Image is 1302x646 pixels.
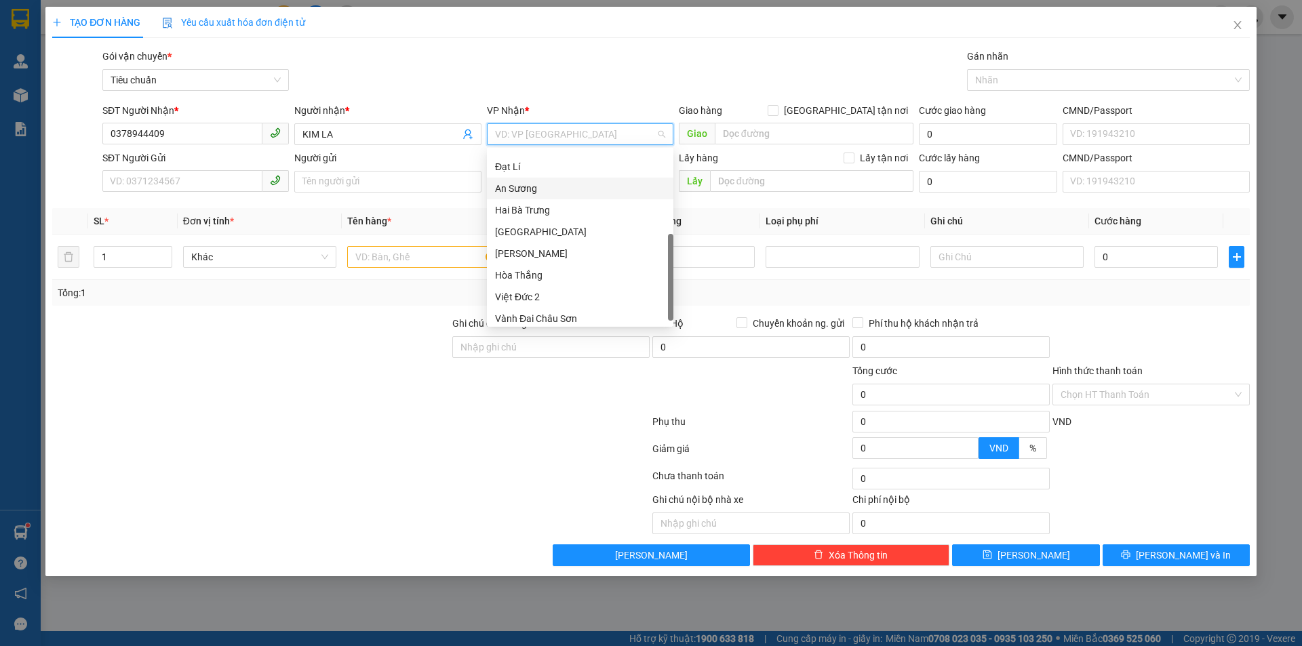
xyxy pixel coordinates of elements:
span: Phí thu hộ khách nhận trả [863,316,984,331]
div: Hai Bà Trưng [495,203,665,218]
span: Đơn vị tính [183,216,234,226]
span: close [1232,20,1243,31]
button: printer[PERSON_NAME] và In [1103,544,1250,566]
div: Việt Đức 2 [495,289,665,304]
button: save[PERSON_NAME] [952,544,1099,566]
div: Ghi chú nội bộ nhà xe [652,492,850,512]
label: Cước giao hàng [919,105,986,116]
span: Tên hàng [347,216,391,226]
span: delete [814,550,823,561]
span: BXNTG1409250006 - [73,39,254,75]
span: VP Nhận [487,105,525,116]
div: Chưa thanh toán [651,468,851,492]
div: CMND/Passport [1063,150,1249,165]
label: Gán nhãn [967,51,1008,62]
span: user-add [462,129,473,140]
span: Tiêu chuẩn [111,70,281,90]
span: Chuyển khoản ng. gửi [747,316,850,331]
div: Việt Đức 2 [487,286,673,308]
div: Người nhận [294,103,481,118]
div: Cư Kuin [487,243,673,264]
span: [PERSON_NAME] và In [1136,548,1231,563]
span: Giao [679,123,715,144]
span: Gói vận chuyển [102,51,172,62]
div: Đạt Lí [495,159,665,174]
button: delete [58,246,79,268]
input: Cước lấy hàng [919,171,1057,193]
span: TẠO ĐƠN HÀNG [52,17,140,28]
button: [PERSON_NAME] [553,544,750,566]
input: Ghi Chú [930,246,1084,268]
span: save [983,550,992,561]
div: Vành Đai Châu Sơn [495,311,665,326]
span: Cước hàng [1094,216,1141,226]
button: deleteXóa Thông tin [753,544,950,566]
div: Chi phí nội bộ [852,492,1050,512]
img: icon [162,18,173,28]
th: Ghi chú [925,208,1089,235]
div: [PERSON_NAME] [495,246,665,261]
input: Ghi chú đơn hàng [452,336,650,358]
div: Hòa Đông [487,221,673,243]
span: phone [270,127,281,138]
div: SĐT Người Nhận [102,103,289,118]
strong: Nhận: [7,83,281,157]
button: Close [1219,7,1257,45]
span: % [1029,443,1036,453]
input: Dọc đường [710,170,913,192]
div: Vành Đai Châu Sơn [487,308,673,329]
span: Giao hàng [679,105,722,116]
span: [PERSON_NAME] [615,548,688,563]
span: plus [1229,251,1243,262]
span: [GEOGRAPHIC_DATA] tận nơi [778,103,913,118]
div: Hai Bà Trưng [487,199,673,221]
div: Đạt Lí [487,156,673,178]
th: Loại phụ phí [760,208,924,235]
div: CMND/Passport [1063,103,1249,118]
span: 46138_dannhi.tienoanh - In: [73,52,254,75]
span: 13:33:17 [DATE] [73,52,254,75]
div: SĐT Người Gửi [102,150,289,165]
input: Nhập ghi chú [652,512,850,534]
span: Tổng cước [852,365,897,376]
div: [GEOGRAPHIC_DATA] [495,224,665,239]
span: Kho 47 - Bến Xe Ngã Tư Ga [97,7,257,22]
input: VD: Bàn, Ghế [347,246,500,268]
span: Gửi: [73,7,257,22]
span: Lấy tận nơi [854,150,913,165]
label: Hình thức thanh toán [1052,365,1143,376]
input: Dọc đường [715,123,913,144]
span: Thu Hộ [652,318,684,329]
span: Yêu cầu xuất hóa đơn điện tử [162,17,305,28]
span: [PERSON_NAME] [998,548,1070,563]
span: Lấy [679,170,710,192]
span: Xóa Thông tin [829,548,888,563]
label: Ghi chú đơn hàng [452,318,527,329]
button: plus [1229,246,1244,268]
div: An Sương [487,178,673,199]
span: A HẢI - 0932750239 [73,25,170,37]
div: An Sương [495,181,665,196]
span: VND [1052,416,1071,427]
span: SL [94,216,104,226]
div: Người gửi [294,150,481,165]
span: phone [270,175,281,186]
span: Lấy hàng [679,153,718,163]
label: Cước lấy hàng [919,153,980,163]
div: Giảm giá [651,441,851,465]
input: Cước giao hàng [919,123,1057,145]
span: VND [989,443,1008,453]
span: plus [52,18,62,27]
input: 0 [631,246,755,268]
span: printer [1121,550,1130,561]
span: Khác [191,247,328,267]
div: Hòa Thắng [487,264,673,286]
div: Tổng: 1 [58,285,502,300]
div: Hòa Thắng [495,268,665,283]
div: Phụ thu [651,414,851,438]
